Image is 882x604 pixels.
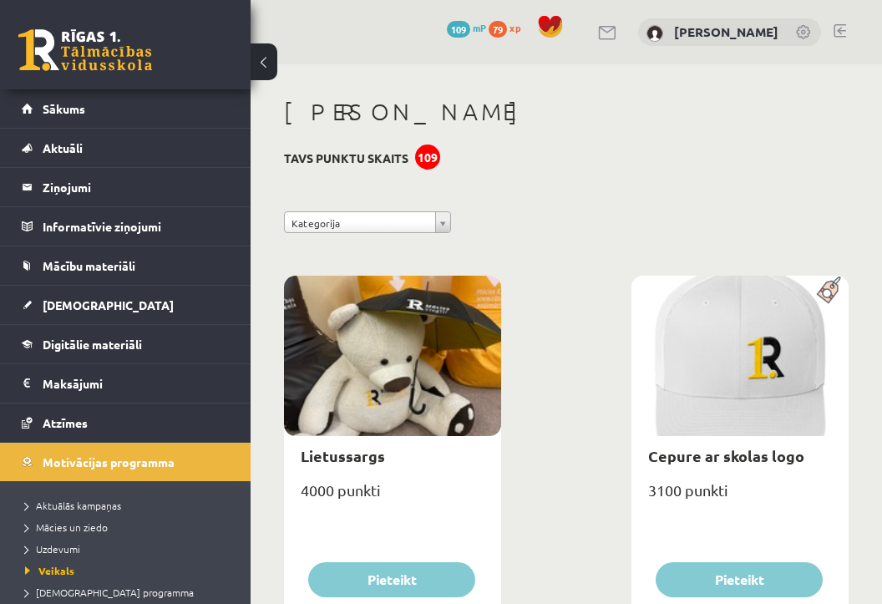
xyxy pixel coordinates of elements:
a: Uzdevumi [25,541,234,556]
a: Motivācijas programma [22,443,230,481]
a: Kategorija [284,211,451,233]
span: Aktuāli [43,140,83,155]
a: [DEMOGRAPHIC_DATA] [22,286,230,324]
legend: Ziņojumi [43,168,230,206]
a: Aktuālās kampaņas [25,498,234,513]
a: 109 mP [447,21,486,34]
legend: Informatīvie ziņojumi [43,207,230,246]
div: 109 [415,145,440,170]
span: Veikals [25,564,74,577]
a: Mācies un ziedo [25,520,234,535]
span: Aktuālās kampaņas [25,499,121,512]
a: Sākums [22,89,230,128]
span: Sākums [43,101,85,116]
span: mP [473,21,486,34]
a: Veikals [25,563,234,578]
a: Informatīvie ziņojumi [22,207,230,246]
span: Atzīmes [43,415,88,430]
a: Ziņojumi [22,168,230,206]
a: Aktuāli [22,129,230,167]
span: Mācību materiāli [43,258,135,273]
a: Lietussargs [301,446,385,465]
a: 79 xp [489,21,529,34]
a: Digitālie materiāli [22,325,230,363]
span: 109 [447,21,470,38]
a: Atzīmes [22,404,230,442]
legend: Maksājumi [43,364,230,403]
span: Kategorija [291,212,428,234]
a: Cepure ar skolas logo [648,446,804,465]
span: [DEMOGRAPHIC_DATA] [43,297,174,312]
a: [DEMOGRAPHIC_DATA] programma [25,585,234,600]
a: [PERSON_NAME] [674,23,778,40]
span: Digitālie materiāli [43,337,142,352]
a: Rīgas 1. Tālmācības vidusskola [18,29,152,71]
span: Motivācijas programma [43,454,175,469]
a: Maksājumi [22,364,230,403]
h3: Tavs punktu skaits [284,151,408,165]
img: Populāra prece [811,276,849,304]
button: Pieteikt [656,562,823,597]
button: Pieteikt [308,562,475,597]
span: Mācies un ziedo [25,520,108,534]
h1: [PERSON_NAME] [284,98,849,126]
span: Uzdevumi [25,542,80,556]
a: Mācību materiāli [22,246,230,285]
div: 3100 punkti [631,476,849,518]
img: Rebeka Trofimova [646,25,663,42]
span: xp [509,21,520,34]
span: 79 [489,21,507,38]
div: 4000 punkti [284,476,501,518]
span: [DEMOGRAPHIC_DATA] programma [25,586,194,599]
